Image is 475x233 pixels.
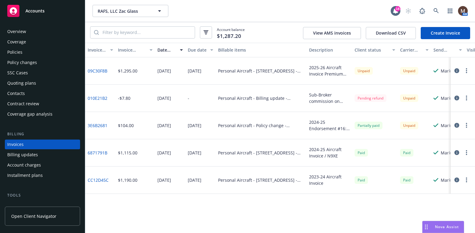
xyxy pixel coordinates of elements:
div: $1,190.00 [118,177,137,183]
button: Date issued [155,43,185,57]
a: Policy changes [5,58,80,67]
a: Manage files [5,201,80,211]
div: [DATE] [157,68,171,74]
a: 09C30F8B [88,68,107,74]
div: Account charges [7,160,41,170]
div: 2023-24 Aircraft Invoice [309,174,350,186]
div: Contacts [7,89,25,98]
a: 3E6B2681 [88,122,107,129]
div: Billing [5,131,80,137]
div: Description [309,47,350,53]
span: Open Client Navigator [11,213,56,219]
div: Drag to move [423,221,430,233]
div: 2024-25 Endorsement #16: Add Pilot, [PERSON_NAME] [309,119,350,132]
a: SSC Cases [5,68,80,78]
div: Personal Aircraft - Policy change - 10301629 [218,122,304,129]
span: $1,287.20 [217,32,241,40]
div: Marked as sent [441,122,462,129]
button: Due date [185,43,216,57]
div: Quoting plans [7,78,36,88]
button: View AMS invoices [303,27,361,39]
div: Due date [188,47,207,53]
button: Invoice amount [116,43,155,57]
a: Installment plans [5,171,80,180]
button: RAFS, LLC Zac Glass [93,5,168,17]
div: Pending refund [355,94,386,102]
a: CC12D45C [88,177,109,183]
div: Billable items [218,47,304,53]
a: Coverage gap analysis [5,109,80,119]
div: [DATE] [188,122,201,129]
div: Client status [355,47,389,53]
div: Unpaid [400,122,418,129]
div: Paid [400,176,413,184]
div: [DATE] [157,177,171,183]
a: Account charges [5,160,80,170]
div: 2025-26 Aircraft Invoice Premium $1,400 Commission 15%: $210 50/50 Co-broker Commission Split: $105 [309,64,350,77]
div: Personal Aircraft - [STREET_ADDRESS] - 10301629 [218,150,304,156]
a: Quoting plans [5,78,80,88]
div: [DATE] [157,150,171,156]
button: Client status [352,43,398,57]
span: Paid [355,149,368,157]
div: Coverage gap analysis [7,109,52,119]
div: $1,295.00 [118,68,137,74]
div: Paid [355,176,368,184]
div: Coverage [7,37,26,47]
div: [DATE] [188,177,201,183]
a: Create Invoice [421,27,470,39]
div: Contract review [7,99,39,109]
a: Contract review [5,99,80,109]
div: Date issued [157,47,176,53]
div: $104.00 [118,122,134,129]
img: photo [458,6,468,16]
div: Personal Aircraft - [STREET_ADDRESS] - 10301629 [218,68,304,74]
div: Billing updates [7,150,38,160]
button: Billable items [216,43,307,57]
button: Send result [431,43,464,57]
a: Contacts [5,89,80,98]
span: RAFS, LLC Zac Glass [98,8,150,14]
svg: Search [94,30,99,35]
span: Nova Assist [435,224,459,229]
a: Invoices [5,140,80,149]
div: Tools [5,192,80,198]
div: Marked as sent [441,68,462,74]
div: SSC Cases [7,68,28,78]
a: 010E21B2 [88,95,107,101]
button: Download CSV [366,27,416,39]
button: Description [307,43,352,57]
div: Send result [433,47,455,53]
div: Sub-Broker commission on adding pilot [309,92,350,104]
div: Installment plans [7,171,43,180]
div: Personal Aircraft - Billing update - 10301629 [218,95,304,101]
div: Unpaid [400,94,418,102]
div: Manage files [7,201,33,211]
a: Coverage [5,37,80,47]
a: Billing updates [5,150,80,160]
div: Policy changes [7,58,37,67]
a: Policies [5,47,80,57]
div: Policies [7,47,22,57]
span: Account balance [217,27,245,38]
a: Accounts [5,2,80,19]
a: Switch app [444,5,456,17]
div: $1,115.00 [118,150,137,156]
span: Paid [400,149,413,157]
a: Overview [5,27,80,36]
div: Invoice amount [118,47,146,53]
button: Invoice ID [85,43,116,57]
a: Start snowing [402,5,414,17]
div: Marked as sent [441,95,462,101]
div: 2024-25 Aircraft Invoice / N9XE [309,146,350,159]
div: Invoices [7,140,24,149]
a: 6871791B [88,150,107,156]
div: Marked as sent [441,177,462,183]
a: Search [430,5,442,17]
div: -$7.80 [118,95,130,101]
div: Unpaid [400,67,418,75]
input: Filter by keyword... [99,27,195,38]
div: Invoice ID [88,47,106,53]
